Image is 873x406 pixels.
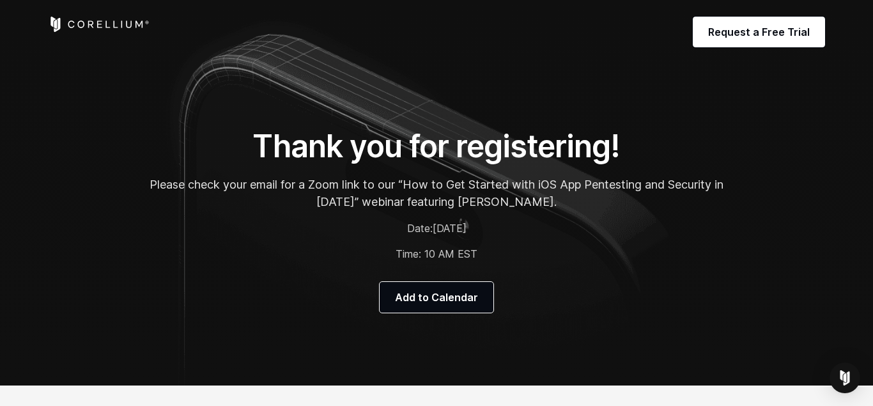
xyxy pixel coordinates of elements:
a: Corellium Home [48,17,150,32]
span: Request a Free Trial [708,24,810,40]
span: [DATE] [433,222,467,235]
p: Please check your email for a Zoom link to our “How to Get Started with iOS App Pentesting and Se... [149,176,724,210]
a: Request a Free Trial [693,17,825,47]
p: Date: [149,221,724,236]
a: Add to Calendar [380,282,493,313]
h1: Thank you for registering! [149,127,724,166]
span: Add to Calendar [395,290,478,305]
p: Time: 10 AM EST [149,246,724,262]
div: Open Intercom Messenger [830,363,860,393]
